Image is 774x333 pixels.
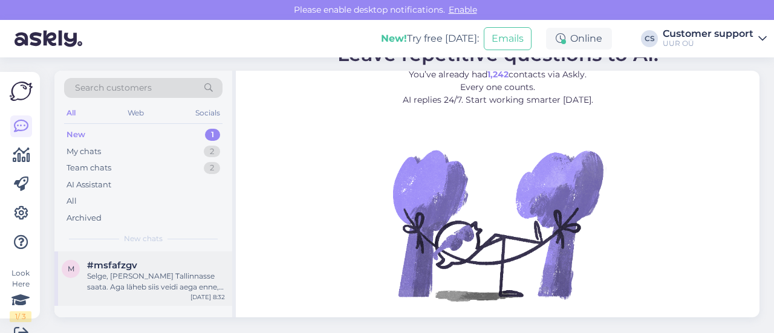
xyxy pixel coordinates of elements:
[487,69,509,80] b: 1,242
[381,33,407,44] b: New!
[337,68,659,106] p: You’ve already had contacts via Askly. Every one counts. AI replies 24/7. Start working smarter [...
[205,129,220,141] div: 1
[125,105,146,121] div: Web
[68,264,74,273] span: m
[10,268,31,322] div: Look Here
[64,105,78,121] div: All
[663,39,753,48] div: UUR OÜ
[67,195,77,207] div: All
[67,146,101,158] div: My chats
[67,162,111,174] div: Team chats
[10,311,31,322] div: 1 / 3
[87,271,225,293] div: Selge, [PERSON_NAME] Tallinnasse saata. Aga läheb siis veidi aega enne, kui toode Ülemistele jõua...
[663,29,767,48] a: Customer supportUUR OÜ
[663,29,753,39] div: Customer support
[193,105,223,121] div: Socials
[546,28,612,50] div: Online
[87,260,137,271] span: #msfafzgv
[10,82,33,101] img: Askly Logo
[124,233,163,244] span: New chats
[75,82,152,94] span: Search customers
[381,31,479,46] div: Try free [DATE]:
[445,4,481,15] span: Enable
[67,129,85,141] div: New
[204,146,220,158] div: 2
[67,179,111,191] div: AI Assistant
[190,293,225,302] div: [DATE] 8:32
[67,212,102,224] div: Archived
[204,162,220,174] div: 2
[484,27,532,50] button: Emails
[641,30,658,47] div: CS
